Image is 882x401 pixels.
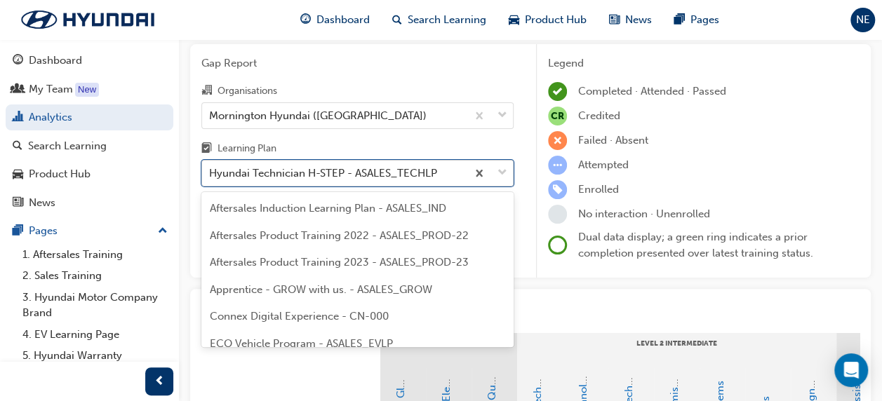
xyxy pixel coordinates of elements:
span: prev-icon [154,373,165,390]
span: search-icon [392,11,402,29]
a: 5. Hyundai Warranty [17,345,173,367]
a: news-iconNews [598,6,663,34]
span: car-icon [509,11,519,29]
span: news-icon [13,197,23,210]
div: LEVEL 2 Intermediate [517,333,836,368]
span: learningRecordVerb_ATTEMPT-icon [548,156,567,175]
a: 1. Aftersales Training [17,244,173,266]
span: news-icon [609,11,620,29]
img: Trak [7,5,168,34]
span: up-icon [158,222,168,240]
div: Open Intercom Messenger [834,353,868,387]
button: DashboardMy TeamAnalyticsSearch LearningProduct HubNews [6,45,173,218]
div: My Team [29,81,73,97]
span: learningplan-icon [201,143,212,156]
span: null-icon [548,107,567,125]
span: Aftersales Product Training 2023 - ASALES_PROD-23 [210,256,469,269]
div: Search Learning [28,138,107,154]
span: Credited [578,109,620,122]
span: learningRecordVerb_COMPLETE-icon [548,82,567,101]
span: people-icon [13,83,23,96]
button: NE [850,8,875,32]
span: down-icon [497,107,507,125]
a: My Team [6,76,173,102]
div: News [29,195,55,211]
a: Search Learning [6,133,173,159]
a: search-iconSearch Learning [381,6,497,34]
a: Product Hub [6,161,173,187]
span: Apprentice - GROW with us. - ASALES_GROW [210,283,432,296]
div: Product Hub [29,166,91,182]
a: News [6,190,173,216]
span: Dashboard [316,12,370,28]
span: Enrolled [578,183,619,196]
span: Aftersales Induction Learning Plan - ASALES_IND [210,202,446,215]
a: pages-iconPages [663,6,730,34]
span: Completed · Attended · Passed [578,85,726,97]
span: NE [856,12,870,28]
span: Gap Report [201,55,514,72]
div: Hyundai Technician H-STEP - ASALES_TECHLP [209,165,437,182]
span: learningRecordVerb_FAIL-icon [548,131,567,150]
a: guage-iconDashboard [289,6,381,34]
span: Dual data display; a green ring indicates a prior completion presented over latest training status. [578,231,813,259]
span: down-icon [497,164,507,182]
span: guage-icon [300,11,311,29]
span: ECO Vehicle Program - ASALES_EVLP [210,337,393,350]
div: Learning Plan [218,142,276,156]
span: Failed · Absent [578,134,648,147]
div: Pages [29,223,58,239]
button: Pages [6,218,173,244]
span: Aftersales Product Training 2022 - ASALES_PROD-22 [210,229,469,242]
div: LEVEL 1 Essentials eLearning [380,333,517,368]
span: Search Learning [408,12,486,28]
a: Analytics [6,104,173,130]
a: car-iconProduct Hub [497,6,598,34]
span: search-icon [13,140,22,153]
span: pages-icon [13,225,23,238]
span: No interaction · Unenrolled [578,208,710,220]
span: learningRecordVerb_ENROLL-icon [548,180,567,199]
span: pages-icon [674,11,685,29]
span: Pages [690,12,719,28]
span: car-icon [13,168,23,181]
div: Dashboard [29,53,82,69]
span: Connex Digital Experience - CN-000 [210,310,389,322]
span: Attempted [578,158,629,171]
span: Product Hub [525,12,587,28]
a: Dashboard [6,48,173,74]
a: 2. Sales Training [17,265,173,287]
div: Legend [548,55,860,72]
span: organisation-icon [201,85,212,97]
span: chart-icon [13,111,23,124]
div: Organisations [218,84,277,98]
div: Tooltip anchor [75,83,99,97]
a: 4. EV Learning Page [17,324,173,346]
span: News [625,12,652,28]
a: 3. Hyundai Motor Company Brand [17,287,173,324]
span: learningRecordVerb_NONE-icon [548,205,567,224]
span: guage-icon [13,55,23,67]
div: Mornington Hyundai ([GEOGRAPHIC_DATA]) [209,107,427,123]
